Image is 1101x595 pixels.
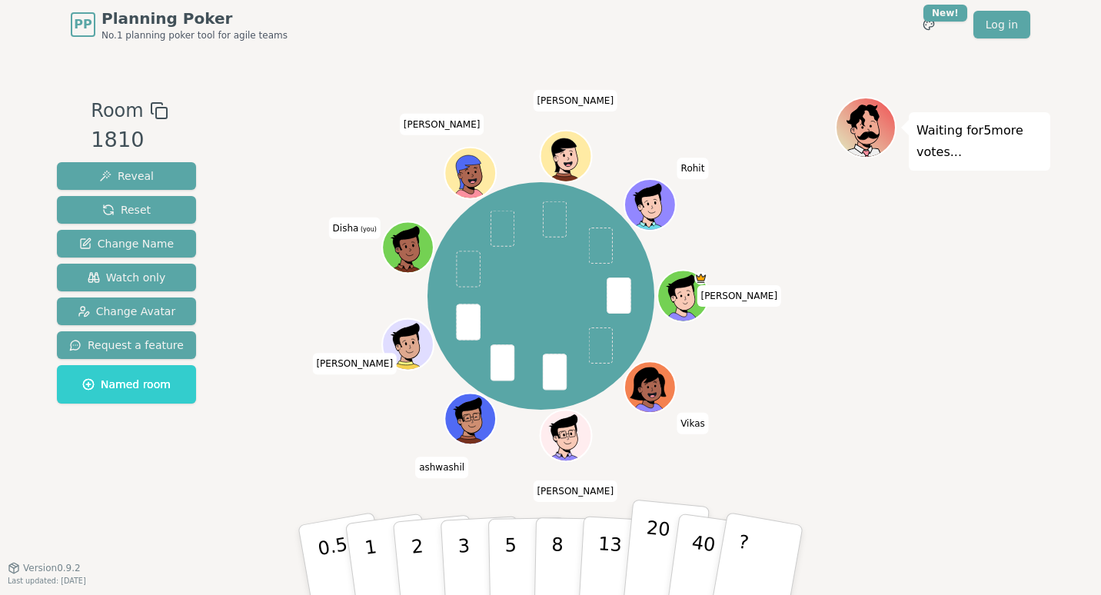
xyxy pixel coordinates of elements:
button: Named room [57,365,196,404]
span: Reveal [99,168,154,184]
span: Click to change your name [312,353,397,374]
span: Version 0.9.2 [23,562,81,574]
span: PP [74,15,91,34]
span: Reset [102,202,151,218]
span: Click to change your name [677,413,709,434]
div: New! [923,5,967,22]
span: Room [91,97,143,125]
span: Watch only [88,270,166,285]
span: Named room [82,377,171,392]
span: Request a feature [69,337,184,353]
button: Watch only [57,264,196,291]
span: (you) [358,226,377,233]
span: Last updated: [DATE] [8,577,86,585]
button: Reset [57,196,196,224]
span: Click to change your name [329,218,381,239]
button: Request a feature [57,331,196,359]
span: Click to change your name [533,480,617,502]
button: Change Name [57,230,196,258]
button: Version0.9.2 [8,562,81,574]
p: Waiting for 5 more votes... [916,120,1043,163]
button: Click to change your avatar [384,223,432,271]
span: Click to change your name [697,285,781,307]
span: No.1 planning poker tool for agile teams [101,29,288,42]
a: Log in [973,11,1030,38]
span: Change Avatar [78,304,176,319]
span: Click to change your name [677,158,709,179]
span: Planning Poker [101,8,288,29]
button: Reveal [57,162,196,190]
span: Ajay Sanap is the host [694,272,707,285]
button: Change Avatar [57,297,196,325]
span: Click to change your name [415,457,468,478]
div: 1810 [91,125,168,156]
button: New! [915,11,943,38]
span: Click to change your name [533,90,617,111]
span: Click to change your name [400,114,484,135]
span: Change Name [79,236,174,251]
a: PPPlanning PokerNo.1 planning poker tool for agile teams [71,8,288,42]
